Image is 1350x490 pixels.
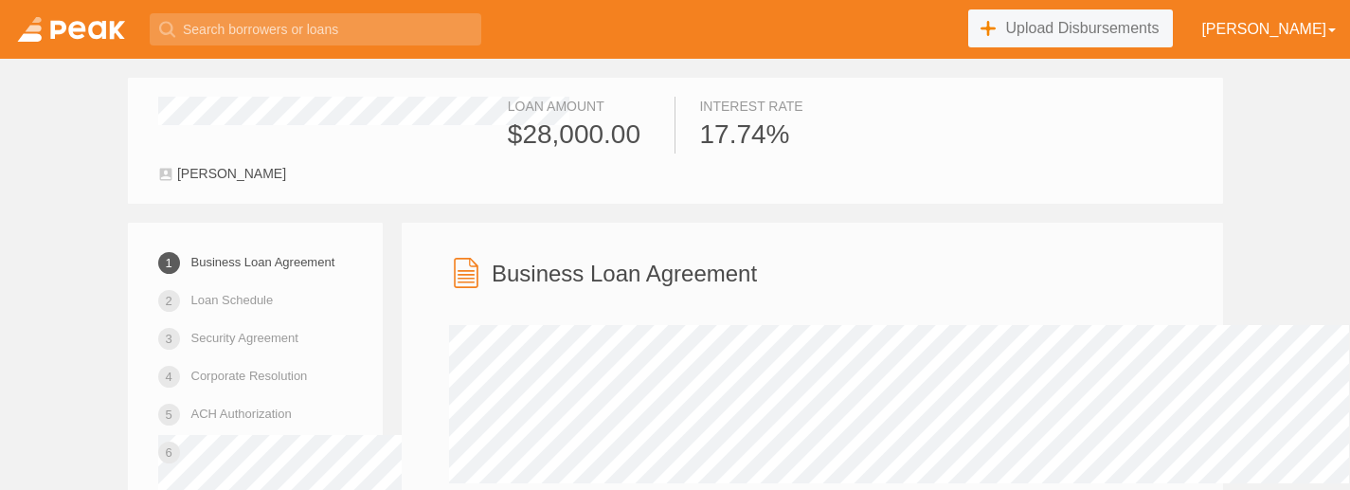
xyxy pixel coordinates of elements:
[158,167,173,182] img: user-1c9fd2761cee6e1c551a576fc8a3eb88bdec9f05d7f3aff15e6bd6b6821838cb.svg
[191,397,292,430] a: ACH Authorization
[191,359,308,392] a: Corporate Resolution
[968,9,1174,47] a: Upload Disbursements
[699,97,842,116] div: Interest Rate
[177,166,286,181] span: [PERSON_NAME]
[150,13,481,45] input: Search borrowers or loans
[508,97,668,116] div: Loan Amount
[191,321,298,354] a: Security Agreement
[191,245,335,279] a: Business Loan Agreement
[492,262,757,286] h3: Business Loan Agreement
[191,283,274,317] a: Loan Schedule
[699,116,842,154] div: 17.74%
[508,116,668,154] div: $28,000.00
